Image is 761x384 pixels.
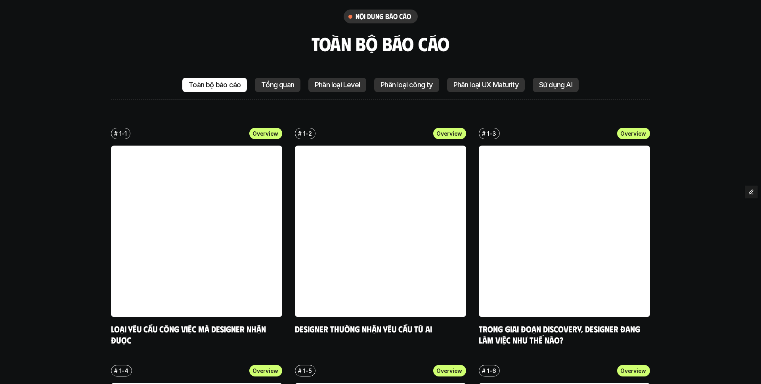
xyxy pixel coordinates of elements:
[111,323,268,345] a: Loại yêu cầu công việc mà designer nhận được
[447,78,525,92] a: Phân loại UX Maturity
[261,81,294,89] p: Tổng quan
[298,368,302,374] h6: #
[533,78,579,92] a: Sử dụng AI
[242,33,519,54] h3: Toàn bộ báo cáo
[298,131,302,136] h6: #
[252,367,278,375] p: Overview
[315,81,360,89] p: Phân loại Level
[620,367,646,375] p: Overview
[620,129,646,138] p: Overview
[380,81,432,89] p: Phân loại công ty
[436,129,462,138] p: Overview
[482,131,486,136] h6: #
[479,323,642,345] a: Trong giai đoạn Discovery, designer đang làm việc như thế nào?
[119,367,128,375] p: 1-4
[308,78,366,92] a: Phân loại Level
[539,81,572,89] p: Sử dụng AI
[114,368,118,374] h6: #
[119,129,126,138] p: 1-1
[482,368,486,374] h6: #
[255,78,300,92] a: Tổng quan
[487,129,496,138] p: 1-3
[114,131,118,136] h6: #
[303,367,312,375] p: 1-5
[745,186,757,198] button: Edit Framer Content
[356,12,411,21] h6: nội dung báo cáo
[252,129,278,138] p: Overview
[295,323,432,334] a: Designer thường nhận yêu cầu từ ai
[189,81,241,89] p: Toàn bộ báo cáo
[374,78,439,92] a: Phân loại công ty
[303,129,312,138] p: 1-2
[487,367,496,375] p: 1-6
[182,78,247,92] a: Toàn bộ báo cáo
[453,81,518,89] p: Phân loại UX Maturity
[436,367,462,375] p: Overview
